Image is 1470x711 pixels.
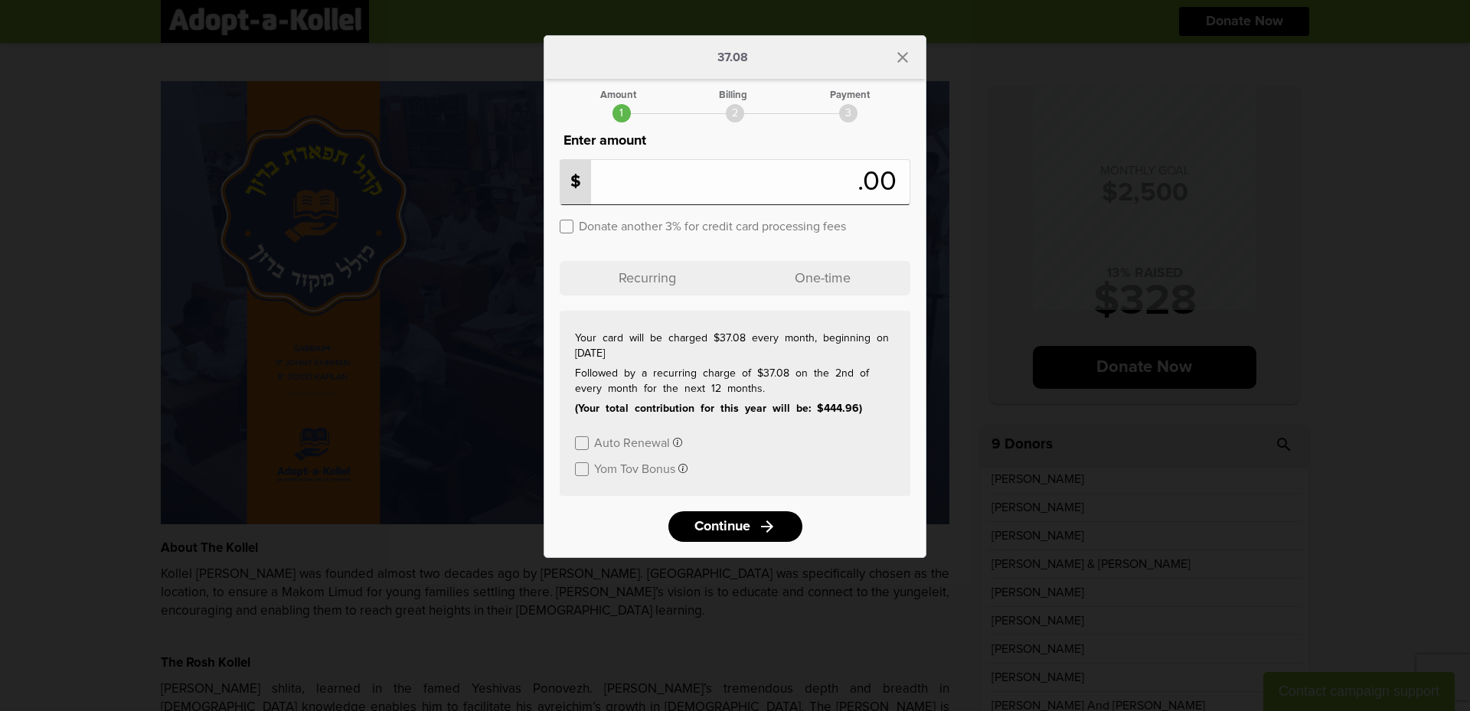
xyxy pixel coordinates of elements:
[726,104,744,122] div: 2
[594,461,675,475] label: Yom Tov Bonus
[594,435,670,449] label: Auto Renewal
[575,331,895,361] p: Your card will be charged $37.08 every month, beginning on [DATE]
[560,130,910,152] p: Enter amount
[560,261,735,295] p: Recurring
[560,160,591,204] p: $
[575,366,895,396] p: Followed by a recurring charge of $37.08 on the 2nd of every month for the next 12 months.
[830,90,870,100] div: Payment
[735,261,910,295] p: One-time
[719,90,747,100] div: Billing
[839,104,857,122] div: 3
[612,104,631,122] div: 1
[594,461,688,475] button: Yom Tov Bonus
[668,511,802,542] a: Continuearrow_forward
[600,90,636,100] div: Amount
[758,517,776,536] i: arrow_forward
[575,401,895,416] p: (Your total contribution for this year will be: $444.96)
[579,218,846,233] label: Donate another 3% for credit card processing fees
[694,520,750,533] span: Continue
[857,168,904,196] span: .00
[893,48,912,67] i: close
[717,51,748,64] p: 37.08
[594,435,682,449] button: Auto Renewal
